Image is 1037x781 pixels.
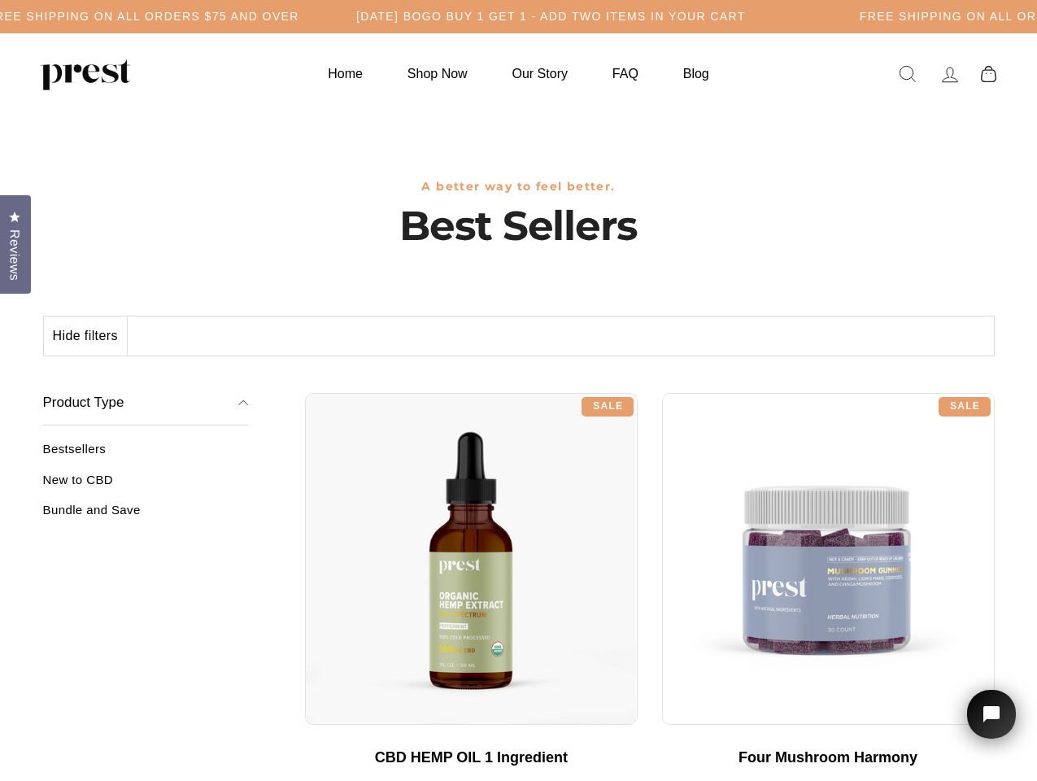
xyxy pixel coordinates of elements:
a: Home [307,58,383,89]
button: Product Type [43,381,249,426]
a: Our Story [492,58,588,89]
a: Shop Now [387,58,488,89]
div: CBD HEMP OIL 1 Ingredient [321,749,621,767]
a: Blog [663,58,730,89]
span: Reviews [4,229,25,281]
a: New to CBD [43,473,249,500]
h1: Best Sellers [43,202,995,251]
h3: A better way to feel better. [43,180,995,194]
img: PREST ORGANICS [41,58,130,90]
div: Four Mushroom Harmony [678,749,978,767]
div: Sale [939,397,991,417]
a: Bestsellers [43,442,249,469]
button: Hide filters [44,316,128,356]
div: Sale [582,397,634,417]
a: Bundle and Save [43,503,249,530]
a: FAQ [592,58,659,89]
h5: [DATE] BOGO BUY 1 GET 1 - ADD TWO ITEMS IN YOUR CART [356,10,746,24]
ul: Primary [307,58,729,89]
iframe: Tidio Chat [946,667,1037,781]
